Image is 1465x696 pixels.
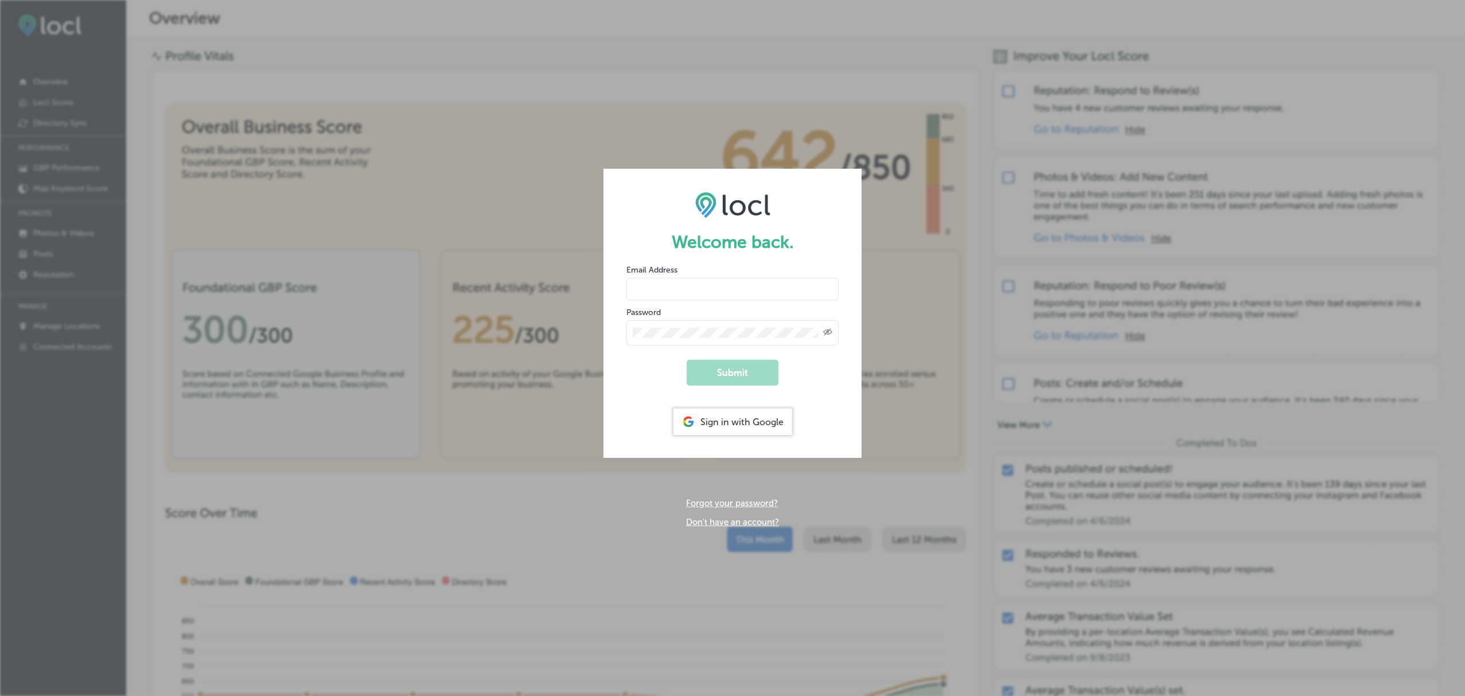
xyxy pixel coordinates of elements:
button: Submit [687,360,778,386]
h1: Welcome back. [626,232,839,252]
label: Password [626,308,661,317]
a: Don't have an account? [686,517,779,527]
a: Forgot your password? [686,498,778,508]
img: LOCL logo [695,192,770,218]
label: Email Address [626,265,677,275]
div: Sign in with Google [673,409,792,435]
span: Toggle password visibility [823,328,832,338]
